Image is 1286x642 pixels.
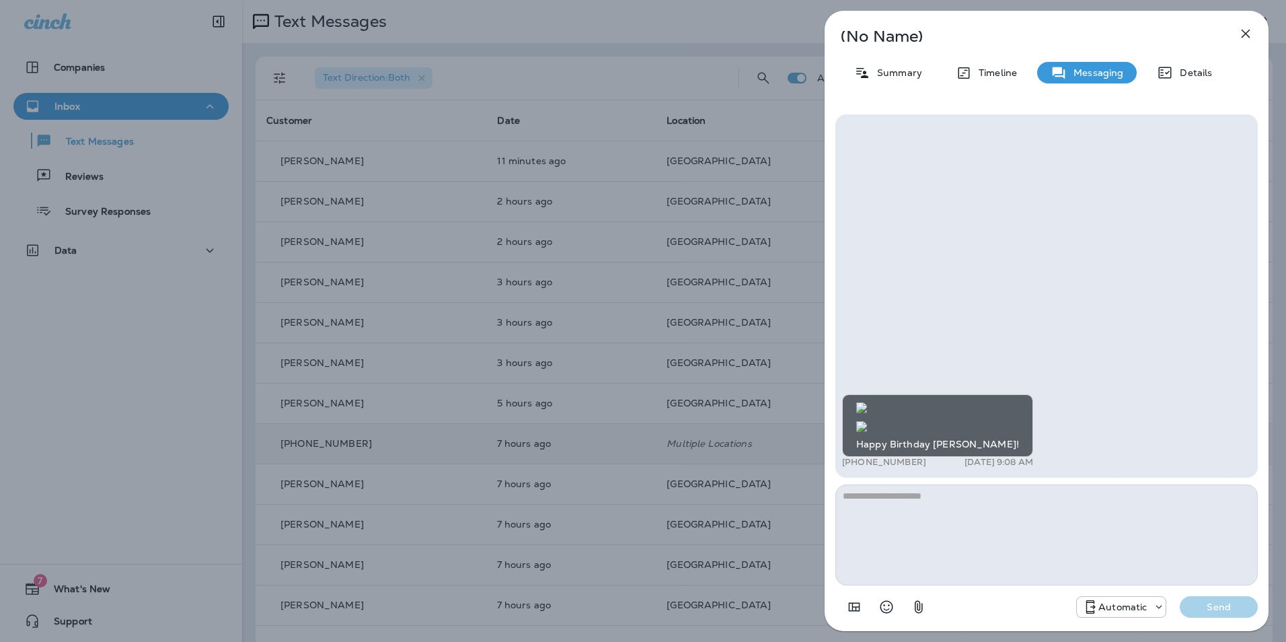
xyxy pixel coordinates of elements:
p: Automatic [1098,602,1147,612]
p: Details [1173,67,1212,78]
button: Add in a premade template [841,594,868,620]
img: twilio-download [856,421,867,432]
div: Happy Birthday [PERSON_NAME]! [842,394,1033,457]
button: Select an emoji [873,594,900,620]
p: Messaging [1067,67,1123,78]
p: Summary [870,67,922,78]
img: twilio-download [856,402,867,413]
p: (No Name) [841,31,1208,42]
p: Timeline [972,67,1017,78]
p: [DATE] 9:08 AM [965,457,1033,468]
p: [PHONE_NUMBER] [842,457,926,468]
